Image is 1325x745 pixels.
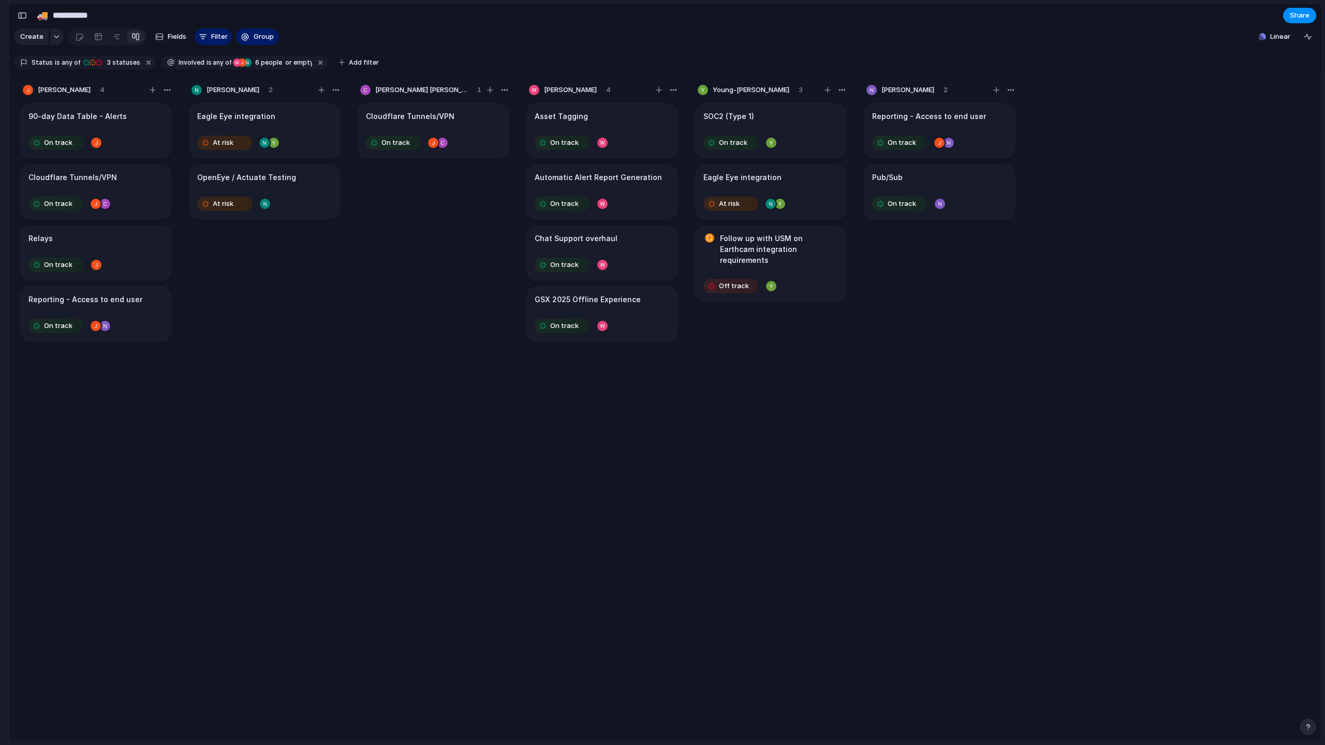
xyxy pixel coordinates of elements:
h1: 90-day Data Table - Alerts [28,111,127,122]
span: [PERSON_NAME] [38,85,91,95]
button: On track [26,318,86,334]
span: On track [719,138,747,148]
h1: Eagle Eye integration [703,172,782,183]
div: Cloudflare Tunnels/VPNOn track [357,103,509,159]
span: Involved [179,58,204,67]
span: On track [888,138,916,148]
div: Follow up with USM on Earthcam integration requirementsOff track [695,225,847,302]
button: Create [14,28,49,45]
span: At risk [719,199,740,209]
span: statuses [104,58,140,67]
button: 🚚 [34,7,51,24]
span: people [252,58,282,67]
span: On track [550,138,579,148]
button: 6 peopleor empty [232,57,314,68]
span: [PERSON_NAME] [207,85,259,95]
div: 90-day Data Table - AlertsOn track [20,103,172,159]
span: Young-[PERSON_NAME] [713,85,789,95]
button: Group [236,28,279,45]
button: On track [363,135,423,151]
span: 4 [100,85,105,95]
span: Status [32,58,53,67]
span: On track [550,199,579,209]
div: Reporting - Access to end userOn track [20,286,172,342]
span: Fields [168,32,186,42]
div: Chat Support overhaulOn track [526,225,678,281]
h1: SOC2 (Type 1) [703,111,754,122]
span: [PERSON_NAME] [881,85,934,95]
h1: Automatic Alert Report Generation [535,172,662,183]
h1: Asset Tagging [535,111,588,122]
button: At risk [701,196,761,212]
button: On track [26,135,86,151]
h1: Cloudflare Tunnels/VPN [28,172,117,183]
h1: Reporting - Access to end user [872,111,986,122]
span: or empty [284,58,312,67]
span: At risk [213,199,233,209]
span: On track [44,260,72,270]
span: At risk [213,138,233,148]
span: Create [20,32,43,42]
span: 2 [944,85,948,95]
button: Linear [1255,29,1294,44]
div: Eagle Eye integrationAt risk [695,164,847,220]
span: On track [44,321,72,331]
div: GSX 2025 Offline ExperienceOn track [526,286,678,342]
button: 3 statuses [81,57,142,68]
button: On track [870,135,930,151]
button: On track [532,318,592,334]
h1: Chat Support overhaul [535,233,617,244]
div: OpenEye / Actuate TestingAt risk [188,164,341,220]
span: On track [44,199,72,209]
h1: GSX 2025 Offline Experience [535,294,641,305]
span: Add filter [349,58,379,67]
div: Eagle Eye integrationAt risk [188,103,341,159]
h1: Follow up with USM on Earthcam integration requirements [720,233,838,265]
span: 2 [269,85,273,95]
h1: Eagle Eye integration [197,111,275,122]
button: Share [1283,8,1316,23]
span: Filter [211,32,228,42]
span: is [55,58,60,67]
span: 3 [104,58,112,66]
div: RelaysOn track [20,225,172,281]
h1: Reporting - Access to end user [28,294,142,305]
span: On track [44,138,72,148]
span: [PERSON_NAME] [544,85,597,95]
span: [PERSON_NAME] [PERSON_NAME] [375,85,468,95]
button: On track [26,257,86,273]
button: On track [26,196,86,212]
div: 🚚 [37,8,48,22]
button: On track [532,135,592,151]
div: SOC2 (Type 1)On track [695,103,847,159]
button: At risk [195,135,255,151]
span: Group [254,32,274,42]
div: Asset TaggingOn track [526,103,678,159]
h1: OpenEye / Actuate Testing [197,172,296,183]
span: Share [1290,10,1309,21]
span: Off track [719,281,749,291]
h1: Pub/Sub [872,172,903,183]
button: Off track [701,278,761,294]
span: On track [550,260,579,270]
div: Cloudflare Tunnels/VPNOn track [20,164,172,220]
span: 3 [799,85,803,95]
span: any of [212,58,232,67]
span: is [207,58,212,67]
span: On track [888,199,916,209]
button: On track [870,196,930,212]
span: 6 [252,58,261,66]
span: On track [381,138,410,148]
button: isany of [53,57,82,68]
h1: Relays [28,233,53,244]
button: Add filter [333,55,385,70]
button: On track [701,135,761,151]
button: On track [532,257,592,273]
button: At risk [195,196,255,212]
button: Fields [151,28,190,45]
span: 4 [606,85,611,95]
span: On track [550,321,579,331]
div: Pub/SubOn track [863,164,1015,220]
span: any of [60,58,80,67]
h1: Cloudflare Tunnels/VPN [366,111,454,122]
